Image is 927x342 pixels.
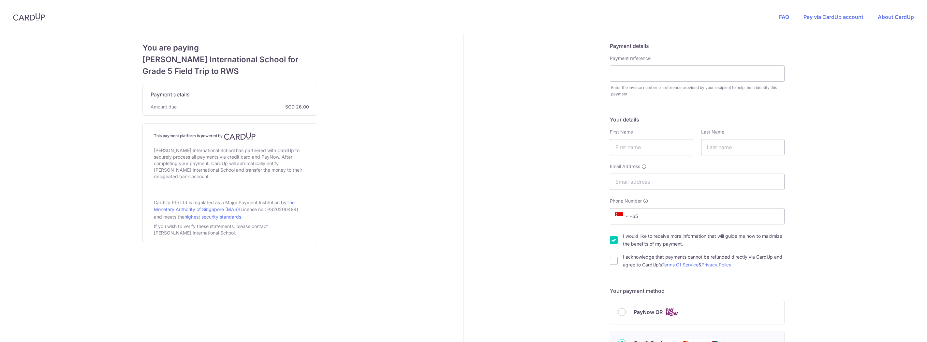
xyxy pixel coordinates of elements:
[779,14,789,20] a: FAQ
[610,55,651,62] label: Payment reference
[142,54,317,77] span: [PERSON_NAME] International School for Grade 5 Field Trip to RWS
[610,116,785,123] h5: Your details
[13,13,45,21] img: CardUp
[151,104,177,110] span: Amount due
[610,129,633,135] label: First Name
[803,14,863,20] a: Pay via CardUp account
[151,91,190,98] span: Payment details
[184,214,241,220] a: highest security standards
[610,174,785,190] input: Email address
[623,253,785,269] label: I acknowledge that payments cannot be refunded directly via CardUp and agree to CardUp’s &
[142,42,317,54] span: You are paying
[224,132,256,140] img: CardUp
[623,232,785,248] label: I would like to receive more information that will guide me how to maximize the benefits of my pa...
[610,42,785,50] h5: Payment details
[885,322,920,339] iframe: Opens a widget where you can find more information
[154,132,306,140] h4: This payment platform is powered by
[610,287,785,295] h5: Your payment method
[610,139,693,155] input: First name
[701,139,785,155] input: Last name
[154,197,306,222] div: CardUp Pte Ltd is regulated as a Major Payment Institution by (License no.: PS20200484) and meets...
[634,308,663,316] span: PayNow QR
[618,308,776,316] div: PayNow QR Cards logo
[610,198,642,204] span: Phone Number
[665,308,678,316] img: Cards logo
[662,262,699,267] a: Terms Of Service
[613,212,642,220] span: +65
[179,104,309,110] span: SGD 26.00
[615,212,631,220] span: +65
[154,222,306,237] div: If you wish to verify these statements, please contact [PERSON_NAME] International School.
[610,163,640,170] span: Email Address
[878,14,914,20] a: About CardUp
[154,146,306,181] div: [PERSON_NAME] International School has partnered with CardUp to securely process all payments via...
[701,129,724,135] label: Last Name
[701,262,731,267] a: Privacy Policy
[611,84,785,97] div: Enter the invoice number or reference provided by your recipient to help them identify this payment.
